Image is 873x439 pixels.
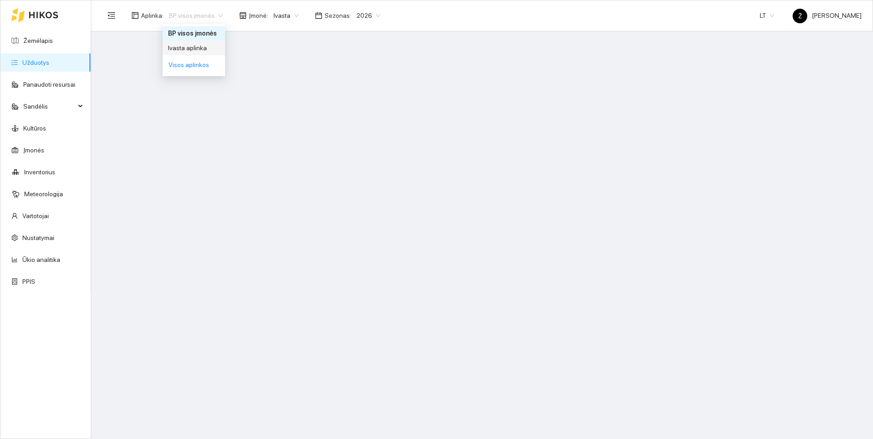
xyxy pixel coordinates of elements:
[325,10,351,21] span: Sezonas :
[249,10,268,21] span: Įmonė :
[168,43,220,53] div: Ivasta aplinka
[168,60,209,70] span: Visos aplinkos
[131,12,139,19] span: layout
[23,146,44,154] a: Įmonės
[163,41,225,55] div: Ivasta aplinka
[22,212,49,219] a: Vartotojai
[23,97,75,115] span: Sandėlis
[23,37,53,44] a: Žemėlapis
[239,12,247,19] span: shop
[23,125,46,132] a: Kultūros
[163,26,225,41] div: BP visos įmonės
[107,11,116,20] span: menu-fold
[22,278,35,285] a: PPIS
[24,168,55,176] a: Inventorius
[22,59,49,66] a: Užduotys
[315,12,322,19] span: calendar
[22,256,60,263] a: Ūkio analitika
[24,190,63,198] a: Meteorologija
[168,57,216,72] button: Visos aplinkos
[102,6,121,25] button: menu-fold
[22,234,54,241] a: Nustatymai
[23,81,75,88] a: Panaudoti resursai
[357,9,380,22] span: 2026
[168,28,220,38] div: BP visos įmonės
[760,9,774,22] span: LT
[793,12,862,19] span: [PERSON_NAME]
[798,9,802,23] span: Ž
[141,10,163,21] span: Aplinka :
[273,9,299,22] span: Ivasta
[169,9,223,22] span: BP visos įmonės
